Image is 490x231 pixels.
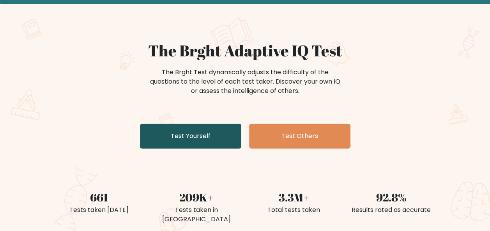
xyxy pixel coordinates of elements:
div: 92.8% [347,189,435,205]
div: The Brght Test dynamically adjusts the difficulty of the questions to the level of each test take... [148,68,343,96]
div: Total tests taken [250,205,338,215]
div: 661 [55,189,143,205]
a: Test Others [249,124,350,149]
h1: The Brght Adaptive IQ Test [55,41,435,60]
div: Tests taken in [GEOGRAPHIC_DATA] [152,205,241,224]
div: Tests taken [DATE] [55,205,143,215]
div: Results rated as accurate [347,205,435,215]
a: Test Yourself [140,124,241,149]
div: 3.3M+ [250,189,338,205]
div: 209K+ [152,189,241,205]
